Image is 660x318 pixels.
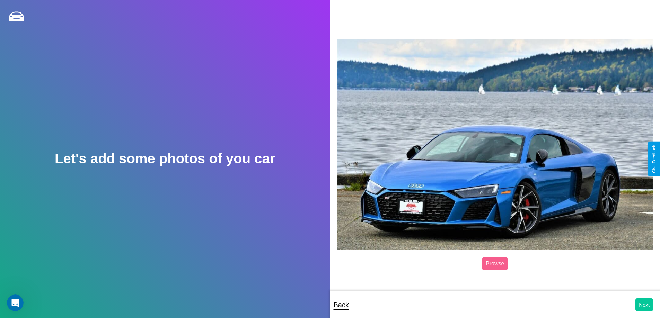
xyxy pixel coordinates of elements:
p: Back [334,299,349,311]
h2: Let's add some photos of you car [55,151,275,166]
button: Next [635,298,653,311]
img: posted [337,39,653,251]
label: Browse [482,257,508,270]
iframe: Intercom live chat [7,294,24,311]
div: Give Feedback [652,145,657,173]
